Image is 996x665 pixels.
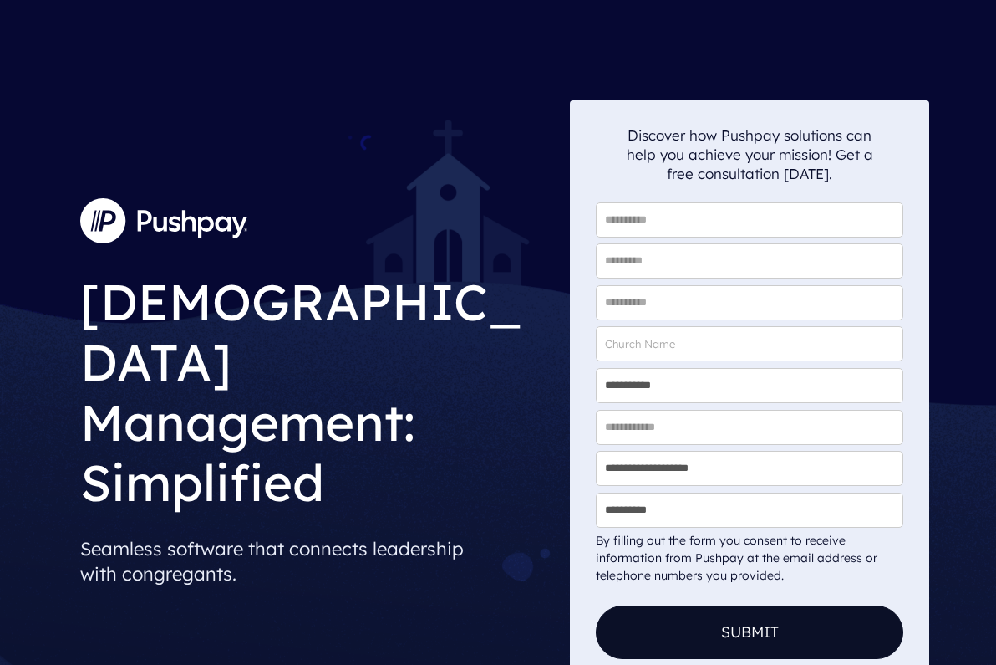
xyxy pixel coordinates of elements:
input: Church Name [596,326,903,361]
p: Seamless software that connects leadership with congregants. [80,529,556,593]
button: Submit [596,606,903,659]
h1: [DEMOGRAPHIC_DATA] Management: Simplified [80,258,556,517]
p: Discover how Pushpay solutions can help you achieve your mission! Get a free consultation [DATE]. [626,125,873,183]
div: By filling out the form you consent to receive information from Pushpay at the email address or t... [596,532,903,585]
